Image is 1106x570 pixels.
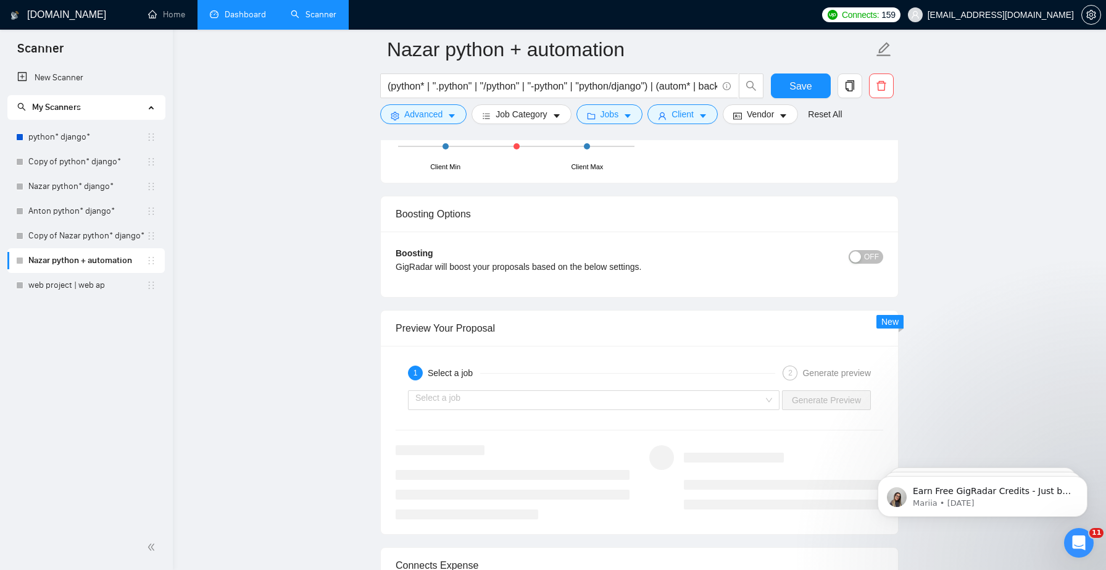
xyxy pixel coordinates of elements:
div: Generate preview [802,366,871,380]
li: Nazar python* django* [7,174,165,199]
a: searchScanner [291,9,336,20]
a: Nazar python + automation [28,248,146,273]
div: Preview Your Proposal [396,311,883,346]
a: Reset All [808,107,842,121]
span: My Scanners [32,102,81,112]
b: Boosting [396,248,433,258]
span: Scanner [7,40,73,65]
button: delete [869,73,894,98]
span: Jobs [601,107,619,121]
span: caret-down [699,111,707,120]
li: Copy of python* django* [7,149,165,174]
a: homeHome [148,9,185,20]
span: Advanced [404,107,443,121]
div: Client Max [571,162,603,172]
li: Anton python* django* [7,199,165,224]
span: 159 [881,8,895,22]
button: copy [838,73,862,98]
span: 2 [788,369,792,377]
button: idcardVendorcaret-down [723,104,798,124]
span: OFF [864,250,879,264]
span: caret-down [447,111,456,120]
iframe: Intercom notifications message [859,450,1106,537]
span: idcard [733,111,742,120]
li: web project | web ap [7,273,165,298]
span: 11 [1089,528,1104,538]
span: delete [870,80,893,91]
span: holder [146,231,156,241]
span: info-circle [723,82,731,90]
a: dashboardDashboard [210,9,266,20]
div: Select a job [428,366,480,380]
a: Copy of Nazar python* django* [28,224,146,248]
button: Save [771,73,831,98]
span: caret-down [779,111,788,120]
button: settingAdvancedcaret-down [380,104,467,124]
span: holder [146,280,156,290]
button: folderJobscaret-down [576,104,643,124]
span: holder [146,182,156,191]
input: Scanner name... [387,34,873,65]
span: Connects: [842,8,879,22]
span: user [911,10,920,19]
a: setting [1081,10,1101,20]
span: bars [482,111,491,120]
a: python* django* [28,125,146,149]
span: double-left [147,541,159,553]
li: New Scanner [7,65,165,90]
li: Nazar python + automation [7,248,165,273]
span: search [17,103,26,111]
span: holder [146,256,156,266]
iframe: Intercom live chat [1064,528,1094,558]
img: upwork-logo.png [828,10,838,20]
span: Vendor [747,107,774,121]
span: My Scanners [17,102,81,112]
button: Generate Preview [782,390,871,410]
span: holder [146,157,156,167]
span: 1 [414,369,418,377]
button: barsJob Categorycaret-down [472,104,571,124]
span: Job Category [496,107,547,121]
span: user [658,111,667,120]
a: Copy of python* django* [28,149,146,174]
span: Client [671,107,694,121]
span: folder [587,111,596,120]
span: caret-down [552,111,561,120]
button: setting [1081,5,1101,25]
span: holder [146,206,156,216]
span: New [881,317,899,327]
button: userClientcaret-down [647,104,718,124]
button: search [739,73,763,98]
div: Boosting Options [396,196,883,232]
span: holder [146,132,156,142]
span: edit [876,41,892,57]
span: search [739,80,763,91]
div: GigRadar will boost your proposals based on the below settings. [396,260,762,274]
li: Copy of Nazar python* django* [7,224,165,248]
a: web project | web ap [28,273,146,298]
li: python* django* [7,125,165,149]
input: Search Freelance Jobs... [388,78,717,94]
img: logo [10,6,19,25]
a: New Scanner [17,65,155,90]
span: setting [391,111,399,120]
span: Save [789,78,812,94]
a: Anton python* django* [28,199,146,224]
a: Nazar python* django* [28,174,146,199]
span: caret-down [623,111,632,120]
div: Client Min [430,162,460,172]
span: copy [838,80,862,91]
